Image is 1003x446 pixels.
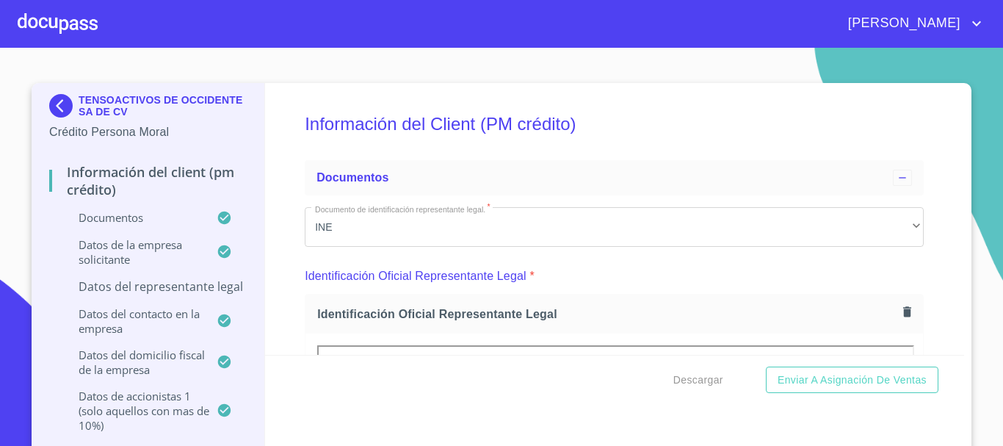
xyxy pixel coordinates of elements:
span: Documentos [316,171,388,184]
button: account of current user [837,12,985,35]
p: Datos de accionistas 1 (solo aquellos con mas de 10%) [49,389,217,433]
p: Identificación Oficial Representante Legal [305,267,526,285]
p: Datos del domicilio fiscal de la empresa [49,348,217,377]
span: Descargar [673,371,723,389]
div: TENSOACTIVOS DE OCCIDENTE SA DE CV [49,94,247,123]
p: Información del Client (PM crédito) [49,163,247,198]
p: Datos del representante legal [49,278,247,295]
p: Documentos [49,210,217,225]
span: Enviar a Asignación de Ventas [778,371,927,389]
p: TENSOACTIVOS DE OCCIDENTE SA DE CV [79,94,247,118]
h5: Información del Client (PM crédito) [305,94,924,154]
p: Crédito Persona Moral [49,123,247,141]
p: Datos del contacto en la empresa [49,306,217,336]
span: Identificación Oficial Representante Legal [317,306,897,322]
div: Documentos [305,160,924,195]
button: Descargar [667,367,729,394]
span: [PERSON_NAME] [837,12,968,35]
p: Datos de la empresa solicitante [49,237,217,267]
div: INE [305,207,924,247]
img: Docupass spot blue [49,94,79,118]
button: Enviar a Asignación de Ventas [766,367,938,394]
